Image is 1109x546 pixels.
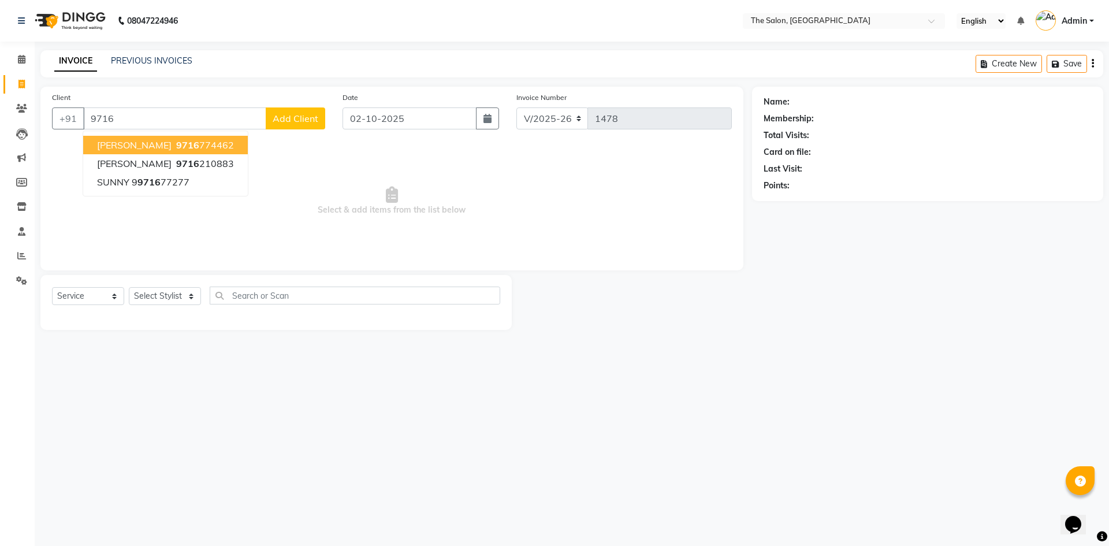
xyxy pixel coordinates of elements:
div: Card on file: [764,146,811,158]
button: Add Client [266,107,325,129]
ngb-highlight: 210883 [174,158,234,169]
div: Membership: [764,113,814,125]
img: logo [29,5,109,37]
span: SUNNY [97,176,129,188]
span: Add Client [273,113,318,124]
span: 9716 [137,176,161,188]
iframe: chat widget [1060,500,1097,534]
label: Client [52,92,70,103]
label: Invoice Number [516,92,567,103]
span: [PERSON_NAME] [97,158,172,169]
span: 9716 [176,139,199,151]
a: PREVIOUS INVOICES [111,55,192,66]
span: [PERSON_NAME] [97,139,172,151]
button: Save [1047,55,1087,73]
button: Create New [976,55,1042,73]
span: Admin [1062,15,1087,27]
button: +91 [52,107,84,129]
ngb-highlight: 774462 [174,139,234,151]
input: Search or Scan [210,287,500,304]
b: 08047224946 [127,5,178,37]
div: Last Visit: [764,163,802,175]
a: INVOICE [54,51,97,72]
img: Admin [1036,10,1056,31]
label: Date [343,92,358,103]
span: 9716 [176,158,199,169]
div: Total Visits: [764,129,809,142]
input: Search by Name/Mobile/Email/Code [83,107,266,129]
ngb-highlight: 9 77277 [132,176,189,188]
span: Select & add items from the list below [52,143,732,259]
div: Name: [764,96,790,108]
div: Points: [764,180,790,192]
